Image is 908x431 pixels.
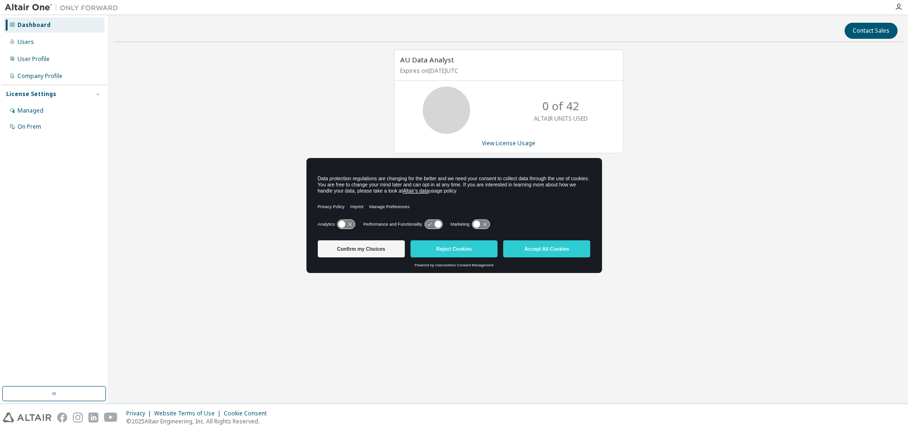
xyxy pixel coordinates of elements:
[400,67,615,75] p: Expires on [DATE] UTC
[17,55,50,63] div: User Profile
[126,417,272,425] p: © 2025 Altair Engineering, Inc. All Rights Reserved.
[126,410,154,417] div: Privacy
[400,55,454,64] span: AU Data Analyst
[17,107,44,114] div: Managed
[17,72,62,80] div: Company Profile
[6,90,56,98] div: License Settings
[5,3,123,12] img: Altair One
[73,413,83,422] img: instagram.svg
[845,23,898,39] button: Contact Sales
[542,98,579,114] p: 0 of 42
[534,114,588,123] p: ALTAIR UNITS USED
[3,413,52,422] img: altair_logo.svg
[154,410,224,417] div: Website Terms of Use
[482,139,535,147] a: View License Usage
[17,21,51,29] div: Dashboard
[104,413,118,422] img: youtube.svg
[17,38,34,46] div: Users
[17,123,41,131] div: On Prem
[57,413,67,422] img: facebook.svg
[224,410,272,417] div: Cookie Consent
[88,413,98,422] img: linkedin.svg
